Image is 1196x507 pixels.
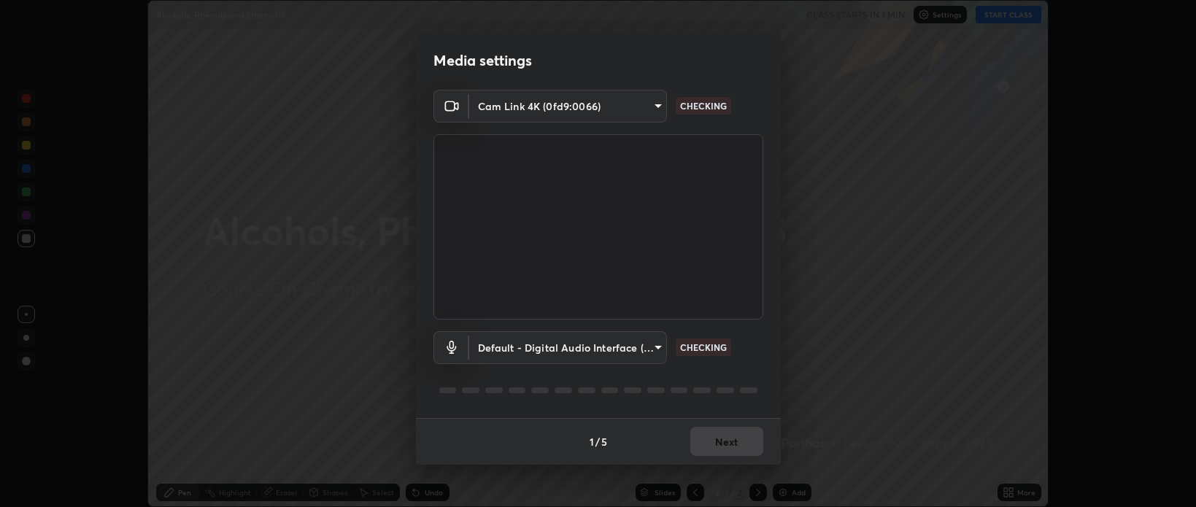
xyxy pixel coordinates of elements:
div: Cam Link 4K (0fd9:0066) [469,90,667,123]
p: CHECKING [680,341,727,354]
h4: / [595,434,600,449]
div: Cam Link 4K (0fd9:0066) [469,331,667,364]
p: CHECKING [680,99,727,112]
h2: Media settings [433,51,532,70]
h4: 5 [601,434,607,449]
h4: 1 [590,434,594,449]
